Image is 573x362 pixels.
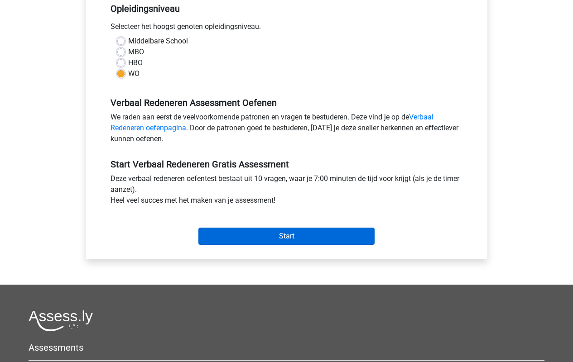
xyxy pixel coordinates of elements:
h5: Verbaal Redeneren Assessment Oefenen [111,97,463,108]
img: Assessly logo [29,310,93,331]
div: Selecteer het hoogst genoten opleidingsniveau. [104,21,470,36]
label: MBO [128,47,144,57]
label: HBO [128,57,143,68]
label: WO [128,68,140,79]
h5: Start Verbaal Redeneren Gratis Assessment [111,159,463,170]
label: Middelbare School [128,36,188,47]
div: Deze verbaal redeneren oefentest bestaat uit 10 vragen, waar je 7:00 minuten de tijd voor krijgt ... [104,173,470,210]
h5: Assessments [29,342,544,353]
div: We raden aan eerst de veelvoorkomende patronen en vragen te bestuderen. Deze vind je op de . Door... [104,112,470,148]
input: Start [198,228,375,245]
